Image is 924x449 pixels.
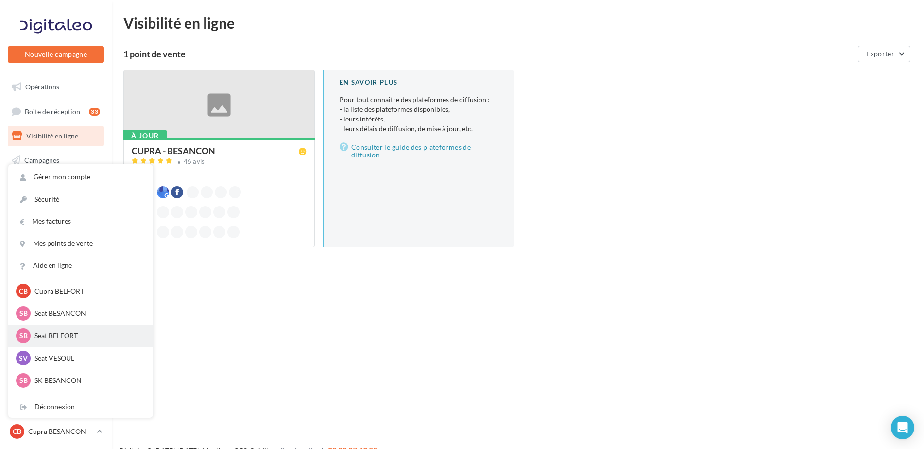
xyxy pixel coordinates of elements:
[8,422,104,441] a: CB Cupra BESANCON
[123,16,912,30] div: Visibilité en ligne
[132,146,215,155] div: CUPRA - BESANCON
[13,427,21,436] span: CB
[89,108,100,116] div: 33
[25,107,80,115] span: Boîte de réception
[6,126,106,146] a: Visibilité en ligne
[8,255,153,276] a: Aide en ligne
[858,46,910,62] button: Exporter
[6,198,106,219] a: Médiathèque
[866,50,894,58] span: Exporter
[8,210,153,232] a: Mes factures
[34,286,141,296] p: Cupra BELFORT
[8,189,153,210] a: Sécurité
[340,124,498,134] li: - leurs délais de diffusion, de mise à jour, etc.
[340,104,498,114] li: - la liste des plateformes disponibles,
[19,286,28,296] span: CB
[340,95,498,134] p: Pour tout connaître des plateformes de diffusion :
[6,101,106,122] a: Boîte de réception33
[891,416,914,439] div: Open Intercom Messenger
[6,150,106,171] a: Campagnes
[19,331,28,341] span: SB
[19,353,28,363] span: SV
[34,353,141,363] p: Seat VESOUL
[6,77,106,97] a: Opérations
[24,156,59,164] span: Campagnes
[6,279,106,308] a: Campagnes DataOnDemand
[26,132,78,140] span: Visibilité en ligne
[8,233,153,255] a: Mes points de vente
[19,376,28,385] span: SB
[6,174,106,195] a: Contacts
[184,158,205,165] div: 46 avis
[8,166,153,188] a: Gérer mon compte
[6,247,106,276] a: PLV et print personnalisable
[6,223,106,243] a: Calendrier
[34,331,141,341] p: Seat BELFORT
[132,156,307,168] a: 46 avis
[123,130,167,141] div: À jour
[19,309,28,318] span: SB
[123,50,854,58] div: 1 point de vente
[340,114,498,124] li: - leurs intérêts,
[34,376,141,385] p: SK BESANCON
[28,427,93,436] p: Cupra BESANCON
[34,309,141,318] p: Seat BESANCON
[8,396,153,418] div: Déconnexion
[340,141,498,161] a: Consulter le guide des plateformes de diffusion
[25,83,59,91] span: Opérations
[340,78,498,87] div: En savoir plus
[8,46,104,63] button: Nouvelle campagne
